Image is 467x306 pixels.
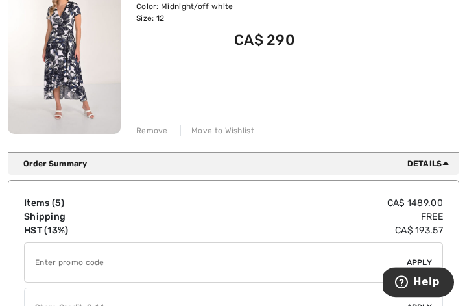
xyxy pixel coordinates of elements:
[164,223,443,237] td: CA$ 193.57
[164,210,443,223] td: Free
[234,31,294,49] span: CA$ 290
[24,196,164,210] td: Items ( )
[383,267,454,300] iframe: Opens a widget where you can find more information
[407,257,433,268] span: Apply
[136,125,168,136] div: Remove
[407,158,454,170] span: Details
[164,196,443,210] td: CA$ 1489.00
[24,210,164,223] td: Shipping
[25,243,407,282] input: Promo code
[55,198,61,209] span: 5
[23,158,454,170] div: Order Summary
[24,223,164,237] td: HST (13%)
[180,125,254,136] div: Move to Wishlist
[136,1,305,24] div: Color: Midnight/off white Size: 12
